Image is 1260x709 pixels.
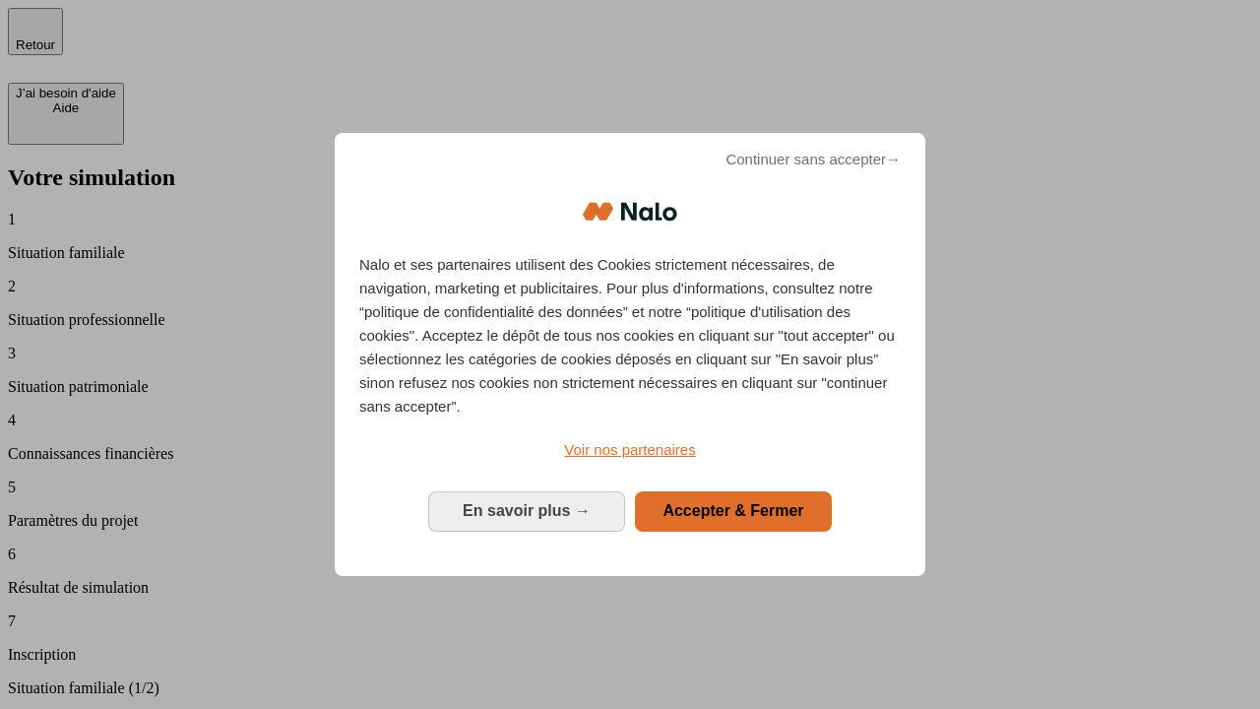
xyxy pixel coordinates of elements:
[583,182,677,241] img: Logo
[662,502,803,519] span: Accepter & Fermer
[359,438,901,462] a: Voir nos partenaires
[428,491,625,531] button: En savoir plus: Configurer vos consentements
[359,253,901,419] p: Nalo et ses partenaires utilisent des Cookies strictement nécessaires, de navigation, marketing e...
[335,133,925,575] div: Bienvenue chez Nalo Gestion du consentement
[564,441,695,458] span: Voir nos partenaires
[635,491,832,531] button: Accepter & Fermer: Accepter notre traitement des données et fermer
[463,502,591,519] span: En savoir plus →
[725,148,901,171] span: Continuer sans accepter→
